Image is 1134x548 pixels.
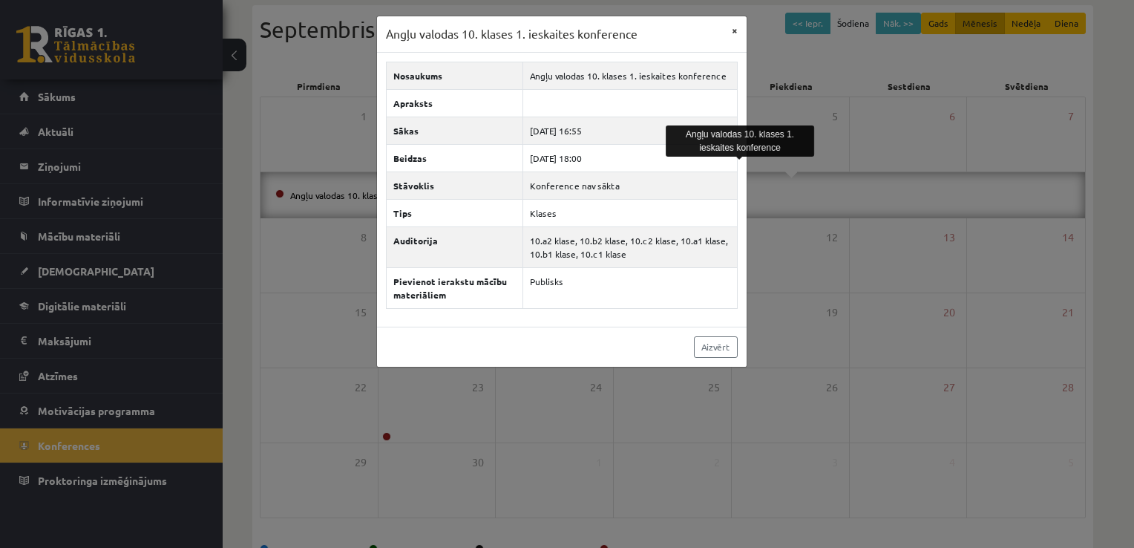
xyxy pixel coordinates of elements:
[666,125,814,157] div: Angļu valodas 10. klases 1. ieskaites konference
[386,226,523,267] th: Auditorija
[523,172,737,199] td: Konference nav sākta
[694,336,738,358] a: Aizvērt
[386,62,523,89] th: Nosaukums
[386,267,523,308] th: Pievienot ierakstu mācību materiāliem
[523,226,737,267] td: 10.a2 klase, 10.b2 klase, 10.c2 klase, 10.a1 klase, 10.b1 klase, 10.c1 klase
[523,117,737,144] td: [DATE] 16:55
[523,62,737,89] td: Angļu valodas 10. klases 1. ieskaites konference
[386,199,523,226] th: Tips
[523,144,737,172] td: [DATE] 18:00
[386,117,523,144] th: Sākas
[523,267,737,308] td: Publisks
[386,144,523,172] th: Beidzas
[386,25,638,43] h3: Angļu valodas 10. klases 1. ieskaites konference
[723,16,747,45] button: ×
[523,199,737,226] td: Klases
[386,89,523,117] th: Apraksts
[386,172,523,199] th: Stāvoklis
